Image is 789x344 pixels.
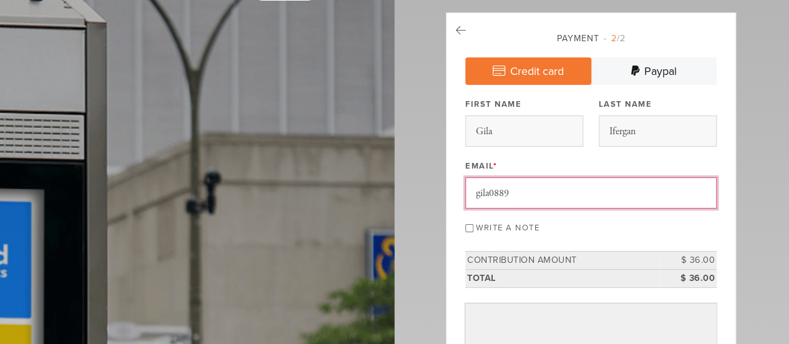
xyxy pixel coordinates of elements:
[465,32,717,45] div: Payment
[599,99,652,110] label: Last Name
[604,33,626,44] span: /2
[661,269,717,287] td: $ 36.00
[465,57,591,85] a: Credit card
[465,269,661,287] td: Total
[465,99,521,110] label: First Name
[465,160,497,172] label: Email
[465,252,661,270] td: Contribution Amount
[476,223,540,233] label: Write a note
[493,161,498,171] span: This field is required.
[591,57,717,85] a: Paypal
[661,252,717,270] td: $ 36.00
[611,33,617,44] span: 2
